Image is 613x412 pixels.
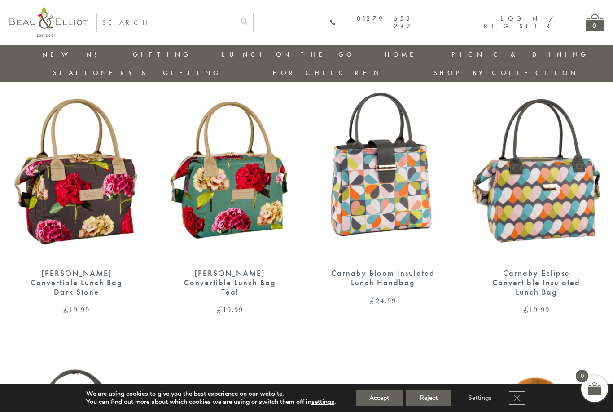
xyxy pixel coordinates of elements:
[330,15,412,31] a: 01279 653 249
[162,85,298,314] a: Sarah Kelleher convertible lunch bag teal [PERSON_NAME] Convertible Lunch Bag Teal £19.99
[586,14,604,31] a: 0
[406,390,451,406] button: Reject
[9,85,144,260] img: Sarah Kelleher Lunch Bag Dark Stone
[484,14,554,31] a: Login / Register
[433,68,578,77] a: Shop by collection
[315,85,451,260] img: Carnaby Bloom Insulated Lunch Handbag
[217,304,243,315] bdi: 19.99
[311,398,334,406] button: settings
[86,398,336,406] p: You can find out more about which cookies we are using or switch them off in .
[523,304,550,315] bdi: 19.99
[455,390,505,406] button: Settings
[523,304,529,315] span: £
[485,269,589,297] div: Carnaby Eclipse Convertible Insulated Lunch Bag
[86,390,336,398] p: We are using cookies to give you the best experience on our website.
[469,85,604,314] a: Carnaby eclipse convertible lunch bag Carnaby Eclipse Convertible Insulated Lunch Bag £19.99
[162,85,298,260] img: Sarah Kelleher convertible lunch bag teal
[9,85,144,314] a: Sarah Kelleher Lunch Bag Dark Stone [PERSON_NAME] Convertible Lunch Bag Dark Stone £19.99
[356,390,403,406] button: Accept
[451,50,589,59] a: Picnic & Dining
[509,391,525,405] button: Close GDPR Cookie Banner
[53,68,221,77] a: Stationery & Gifting
[385,50,421,59] a: Home
[97,13,235,32] input: SEARCH
[273,68,382,77] a: For Children
[469,85,604,260] img: Carnaby eclipse convertible lunch bag
[217,304,223,315] span: £
[315,85,451,305] a: Carnaby Bloom Insulated Lunch Handbag Carnaby Bloom Insulated Lunch Handbag £24.99
[133,50,191,59] a: Gifting
[222,50,355,59] a: Lunch On The Go
[178,269,282,297] div: [PERSON_NAME] Convertible Lunch Bag Teal
[576,370,588,382] span: 0
[42,50,102,59] a: New in!
[63,304,69,315] span: £
[9,7,88,37] img: logo
[370,295,376,306] span: £
[370,295,396,306] bdi: 24.99
[331,269,435,287] div: Carnaby Bloom Insulated Lunch Handbag
[63,304,90,315] bdi: 19.99
[25,269,129,297] div: [PERSON_NAME] Convertible Lunch Bag Dark Stone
